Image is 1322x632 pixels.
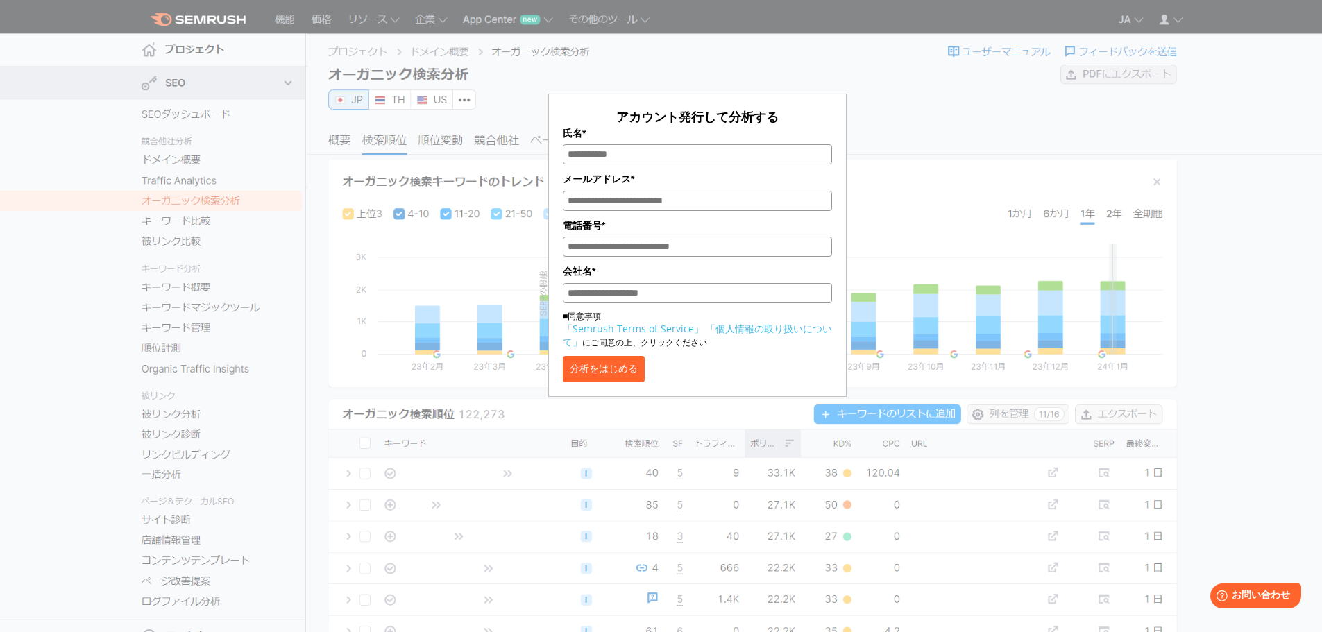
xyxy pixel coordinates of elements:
[616,108,779,125] span: アカウント発行して分析する
[1198,578,1307,617] iframe: Help widget launcher
[563,310,832,349] p: ■同意事項 にご同意の上、クリックください
[563,322,832,348] a: 「個人情報の取り扱いについて」
[563,322,704,335] a: 「Semrush Terms of Service」
[563,171,832,187] label: メールアドレス*
[563,356,645,382] button: 分析をはじめる
[563,218,832,233] label: 電話番号*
